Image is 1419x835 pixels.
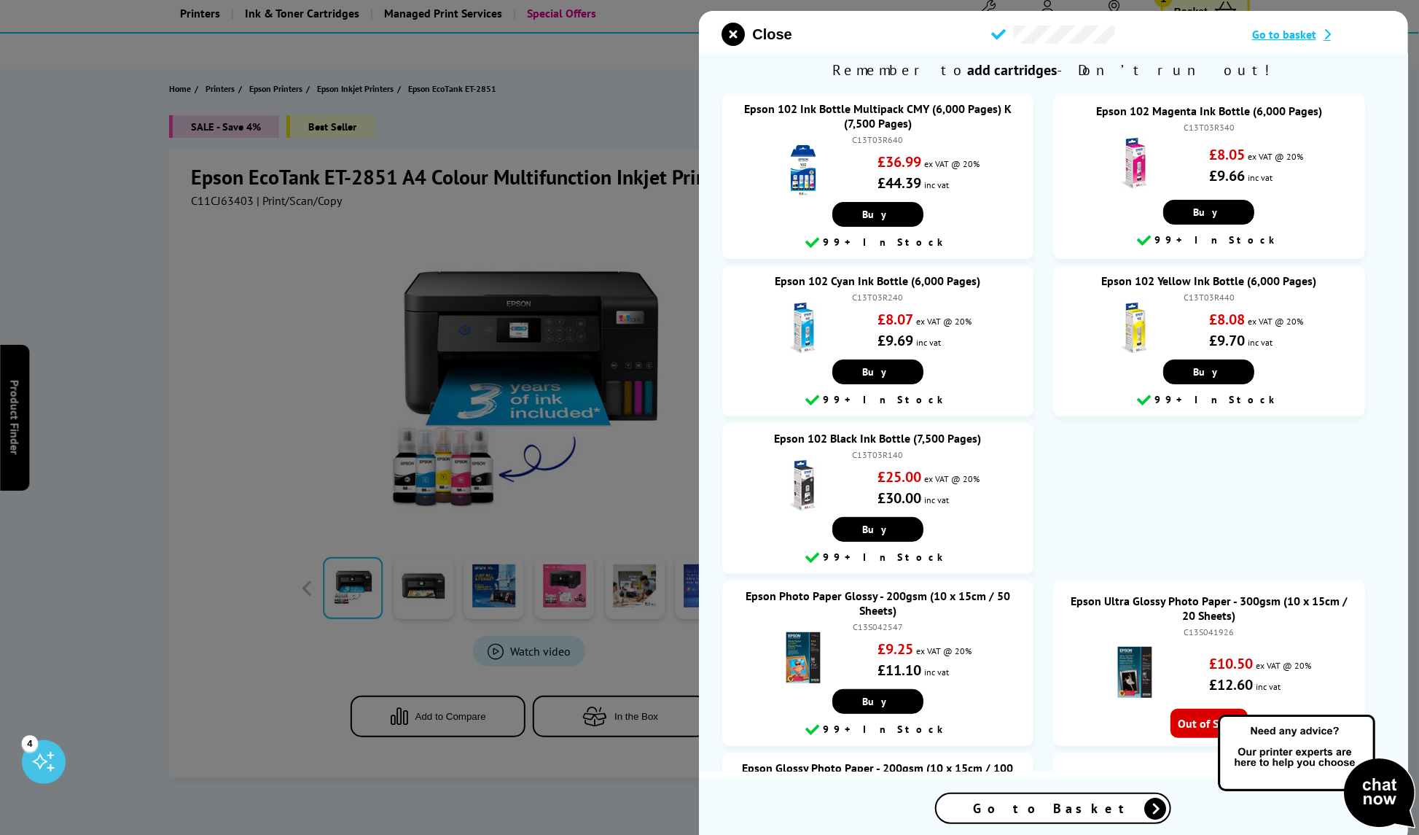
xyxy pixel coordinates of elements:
[746,589,1010,618] a: Epson Photo Paper Glossy - 200gsm (10 x 15cm / 50 Sheets)
[1209,145,1245,164] strong: £8.05
[924,179,949,190] span: inc vat
[877,152,921,171] strong: £36.99
[778,303,829,354] img: Epson 102 Cyan Ink Bottle (6,000 Pages)
[1170,709,1248,738] span: Out of Stock
[1209,675,1253,694] strong: £12.60
[1068,292,1350,303] div: C13T03R440
[1209,654,1253,673] strong: £10.50
[775,273,980,288] a: Epson 102 Cyan Ink Bottle (6,000 Pages)
[924,667,949,677] span: inc vat
[778,460,829,511] img: Epson 102 Black Ink Bottle (7,500 Pages)
[1109,138,1160,189] img: Epson 102 Magenta Ink Bottle (6,000 Pages)
[877,640,913,659] strong: £9.25
[1096,104,1322,118] a: Epson 102 Magenta Ink Bottle (6,000 Pages)
[862,523,894,536] span: Buy
[1193,206,1224,219] span: Buy
[877,331,913,350] strong: £9.69
[1193,365,1224,378] span: Buy
[916,316,972,327] span: ex VAT @ 20%
[1209,331,1245,350] strong: £9.70
[924,158,980,169] span: ex VAT @ 20%
[744,101,1012,131] a: Epson 102 Ink Bottle Multipack CMY (6,000 Pages) K (7,500 Pages)
[1209,310,1245,329] strong: £8.08
[967,61,1057,79] b: add cartridges
[1109,647,1160,698] img: Epson Ultra Glossy Photo Paper - 300gsm (10 x 15cm / 20 Sheets)
[935,793,1171,824] a: Go to Basket
[862,365,894,378] span: Buy
[1060,232,1357,249] div: 99+ In Stock
[1060,392,1357,409] div: 99+ In Stock
[1215,712,1419,832] img: Open Live Chat window
[737,134,1019,145] div: C13T03R640
[737,292,1019,303] div: C13T03R240
[1256,660,1311,671] span: ex VAT @ 20%
[877,310,913,329] strong: £8.07
[877,661,921,680] strong: £11.10
[737,621,1019,632] div: C13S042547
[1248,151,1303,162] span: ex VAT @ 20%
[1068,122,1350,133] div: C13T03R340
[877,489,921,508] strong: £30.00
[1248,172,1273,183] span: inc vat
[730,392,1026,409] div: 99+ In Stock
[877,467,921,486] strong: £25.00
[1109,303,1160,354] img: Epson 102 Yellow Ink Bottle (6,000 Pages)
[778,632,829,683] img: Epson Photo Paper Glossy - 200gsm (10 x 15cm / 50 Sheets)
[924,473,980,484] span: ex VAT @ 20%
[1209,166,1245,185] strong: £9.66
[1071,594,1348,623] a: Epson Ultra Glossy Photo Paper - 300gsm (10 x 15cm / 20 Sheets)
[1252,27,1316,42] span: Go to basket
[737,449,1019,460] div: C13T03R140
[722,23,792,46] button: close modal
[699,53,1409,87] span: Remember to - Don’t run out!
[1248,316,1303,327] span: ex VAT @ 20%
[742,761,1013,790] a: Epson Glossy Photo Paper - 200gsm (10 x 15cm / 100 Sheets)
[862,695,894,708] span: Buy
[1101,273,1316,288] a: Epson 102 Yellow Ink Bottle (6,000 Pages)
[730,549,1026,567] div: 99+ In Stock
[916,337,941,348] span: inc vat
[916,645,972,656] span: ex VAT @ 20%
[778,145,829,196] img: Epson 102 Ink Bottle Multipack CMY (6,000 Pages) K (7,500 Pages)
[774,431,981,446] a: Epson 102 Black Ink Bottle (7,500 Pages)
[1252,27,1385,42] a: Go to basket
[1068,626,1350,637] div: C13S041926
[1087,768,1331,782] a: Epson Business Paper - 80gsm (A4 / 500 Sheets)
[730,234,1026,252] div: 99+ In Stock
[1256,681,1281,692] span: inc vat
[753,26,792,43] span: Close
[1248,337,1273,348] span: inc vat
[730,721,1026,739] div: 99+ In Stock
[22,735,38,751] div: 4
[924,494,949,505] span: inc vat
[973,800,1133,817] span: Go to Basket
[862,208,894,221] span: Buy
[877,174,921,193] strong: £44.39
